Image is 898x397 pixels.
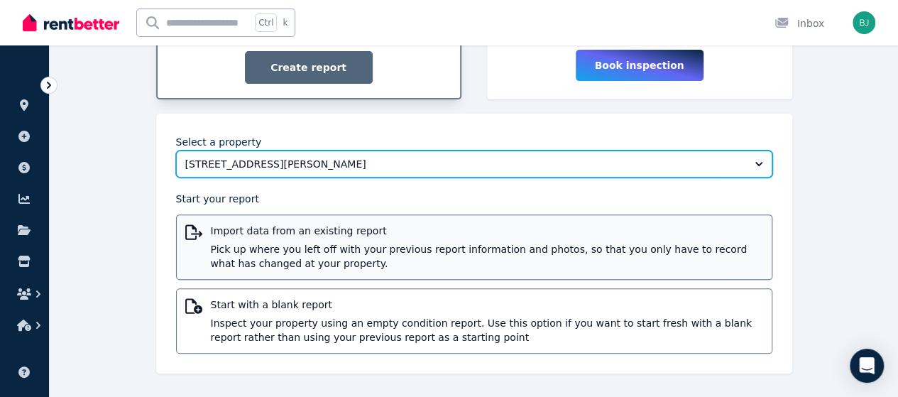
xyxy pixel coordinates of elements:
span: [STREET_ADDRESS][PERSON_NAME] [185,157,743,171]
span: Pick up where you left off with your previous report information and photos, so that you only hav... [211,242,763,271]
div: Inbox [774,16,824,31]
img: Blake Johnston [853,11,875,34]
p: Start your report [176,192,772,206]
img: RentBetter [23,12,119,33]
div: Open Intercom Messenger [850,349,884,383]
span: k [283,17,288,28]
span: Import data from an existing report [211,224,763,238]
span: Ctrl [255,13,277,32]
button: Book inspection [576,50,703,81]
button: [STREET_ADDRESS][PERSON_NAME] [176,151,772,178]
label: Select a property [176,136,262,148]
span: Start with a blank report [211,298,763,312]
span: Inspect your property using an empty condition report. Use this option if you want to start fresh... [211,316,763,344]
